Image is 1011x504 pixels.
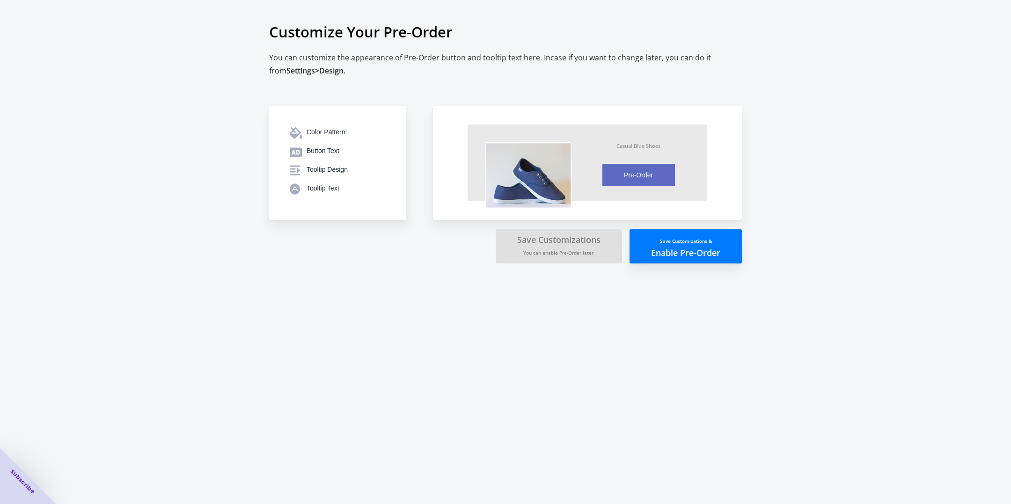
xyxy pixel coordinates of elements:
h1: Customize Your Pre-Order [269,13,742,51]
button: Pre-Order [602,164,675,186]
button: Tooltip Design [282,160,393,179]
span: Subscribe [8,467,37,496]
button: Color Pattern [282,123,393,141]
div: Tooltip Design [307,165,386,174]
div: Button Text [307,146,386,155]
span: Settings > Design. [286,66,345,76]
button: Save Customizations &Enable Pre-Order [630,229,742,263]
button: Tooltip Text [282,179,393,197]
div: Casual Blue Shoes [616,142,660,149]
div: Color Pattern [307,127,386,137]
small: Save Customizations & [660,238,712,244]
img: vzX7clC.png [485,142,571,208]
small: You can enable Pre-Order later. [523,249,595,256]
div: Tooltip Text [307,183,386,193]
button: Save CustomizationsYou can enable Pre-Order later. [496,229,622,263]
button: Button Text [282,141,393,160]
h2: You can customize the appearance of Pre-Order button and tooltip text here. Incase if you want to... [269,51,742,78]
